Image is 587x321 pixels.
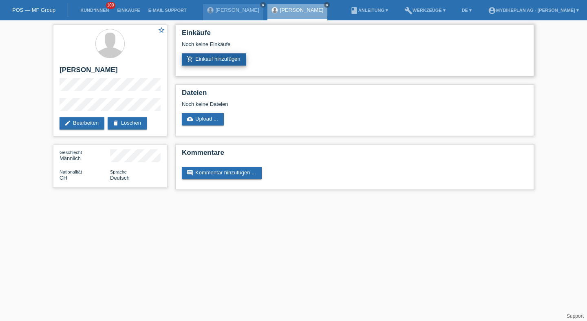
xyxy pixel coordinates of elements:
[458,8,476,13] a: DE ▾
[261,3,265,7] i: close
[187,116,193,122] i: cloud_upload
[60,175,67,181] span: Schweiz
[260,2,266,8] a: close
[60,66,161,78] h2: [PERSON_NAME]
[182,149,527,161] h2: Kommentare
[64,120,71,126] i: edit
[404,7,413,15] i: build
[187,169,193,176] i: comment
[144,8,191,13] a: E-Mail Support
[350,7,358,15] i: book
[182,41,527,53] div: Noch keine Einkäufe
[182,113,224,125] a: cloud_uploadUpload ...
[60,150,82,155] span: Geschlecht
[187,56,193,62] i: add_shopping_cart
[182,89,527,101] h2: Dateien
[346,8,392,13] a: bookAnleitung ▾
[484,8,583,13] a: account_circleMybikeplan AG - [PERSON_NAME] ▾
[113,120,119,126] i: delete
[60,149,110,161] div: Männlich
[110,175,130,181] span: Deutsch
[567,313,584,319] a: Support
[488,7,496,15] i: account_circle
[158,26,165,35] a: star_border
[110,169,127,174] span: Sprache
[12,7,55,13] a: POS — MF Group
[280,7,324,13] a: [PERSON_NAME]
[324,2,330,8] a: close
[216,7,259,13] a: [PERSON_NAME]
[325,3,329,7] i: close
[76,8,113,13] a: Kund*innen
[60,169,82,174] span: Nationalität
[182,29,527,41] h2: Einkäufe
[106,2,116,9] span: 100
[113,8,144,13] a: Einkäufe
[108,117,147,130] a: deleteLöschen
[60,117,104,130] a: editBearbeiten
[182,101,431,107] div: Noch keine Dateien
[182,53,246,66] a: add_shopping_cartEinkauf hinzufügen
[400,8,450,13] a: buildWerkzeuge ▾
[158,26,165,34] i: star_border
[182,167,262,179] a: commentKommentar hinzufügen ...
